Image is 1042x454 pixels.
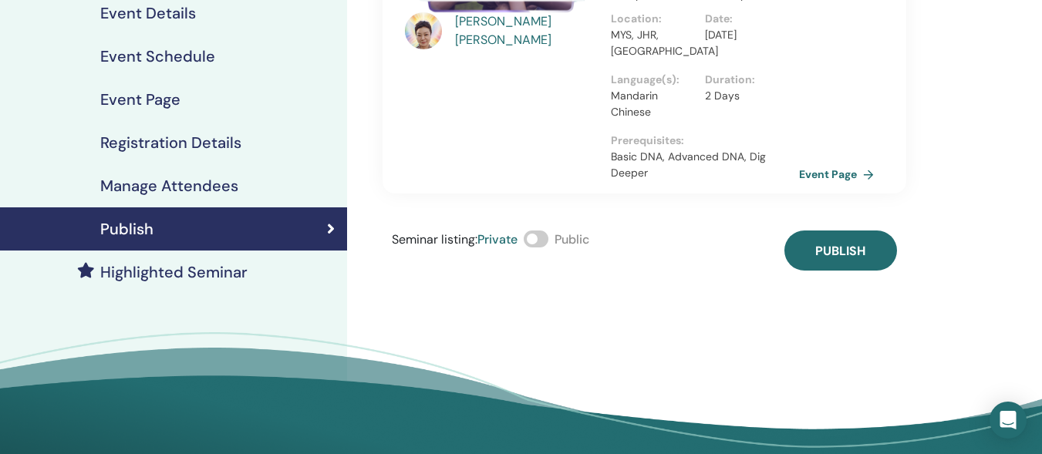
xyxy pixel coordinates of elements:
p: Prerequisites : [611,133,798,149]
a: [PERSON_NAME] [PERSON_NAME] [455,12,595,49]
h4: Registration Details [100,133,241,152]
h4: Event Page [100,90,180,109]
h4: Event Details [100,4,196,22]
h4: Event Schedule [100,47,215,66]
p: Language(s) : [611,72,696,88]
h4: Publish [100,220,153,238]
p: 2 Days [705,88,790,104]
p: Location : [611,11,696,27]
span: Public [555,231,589,247]
span: Publish [815,243,865,259]
span: Private [477,231,518,247]
span: Seminar listing : [392,231,477,247]
p: Mandarin Chinese [611,88,696,120]
p: MYS, JHR, [GEOGRAPHIC_DATA] [611,27,696,59]
button: Publish [784,230,897,271]
div: Open Intercom Messenger [990,402,1027,439]
a: Event Page [799,163,880,186]
p: Basic DNA, Advanced DNA, Dig Deeper [611,149,798,181]
h4: Manage Attendees [100,177,238,195]
p: Duration : [705,72,790,88]
p: [DATE] [705,27,790,43]
h4: Highlighted Seminar [100,263,248,281]
img: default.jpg [405,12,442,49]
p: Date : [705,11,790,27]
